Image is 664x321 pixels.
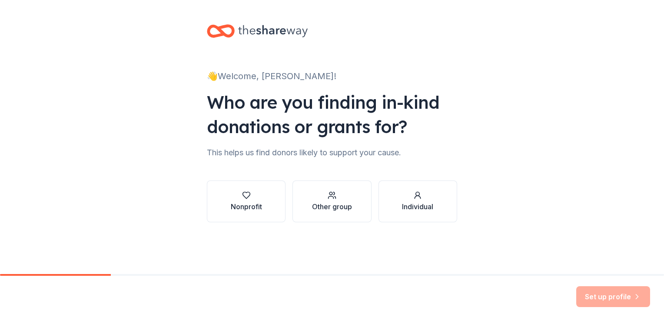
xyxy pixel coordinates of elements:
div: 👋 Welcome, [PERSON_NAME]! [207,69,457,83]
div: This helps us find donors likely to support your cause. [207,146,457,160]
button: Individual [378,181,457,222]
div: Other group [312,201,352,212]
div: Individual [402,201,433,212]
button: Other group [292,181,371,222]
div: Who are you finding in-kind donations or grants for? [207,90,457,139]
button: Nonprofit [207,181,286,222]
div: Nonprofit [231,201,262,212]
